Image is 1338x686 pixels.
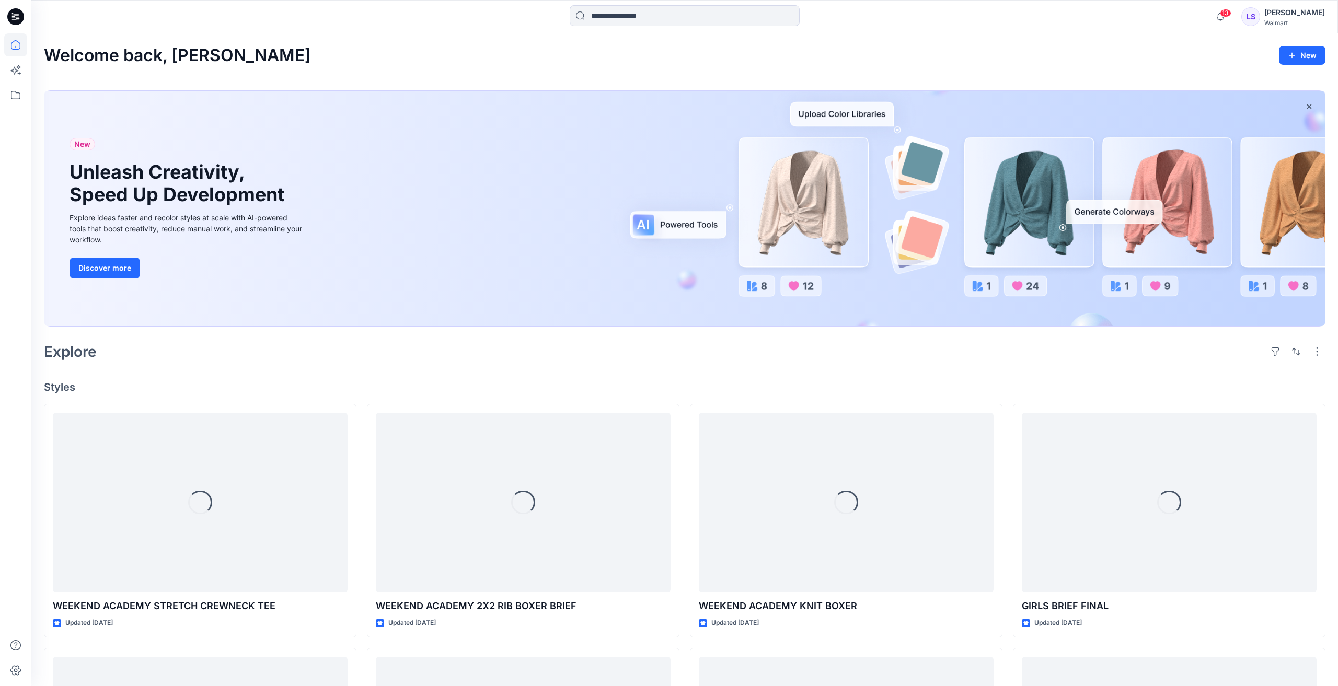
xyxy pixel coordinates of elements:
[1034,618,1082,629] p: Updated [DATE]
[1220,9,1231,17] span: 13
[1279,46,1325,65] button: New
[44,343,97,360] h2: Explore
[44,46,311,65] h2: Welcome back, [PERSON_NAME]
[65,618,113,629] p: Updated [DATE]
[70,258,140,278] button: Discover more
[699,599,994,613] p: WEEKEND ACADEMY KNIT BOXER
[1241,7,1260,26] div: LS
[74,138,90,150] span: New
[376,599,671,613] p: WEEKEND ACADEMY 2X2 RIB BOXER BRIEF
[1264,6,1325,19] div: [PERSON_NAME]
[70,258,305,278] a: Discover more
[70,161,289,206] h1: Unleash Creativity, Speed Up Development
[70,212,305,245] div: Explore ideas faster and recolor styles at scale with AI-powered tools that boost creativity, red...
[388,618,436,629] p: Updated [DATE]
[1022,599,1317,613] p: GIRLS BRIEF FINAL
[711,618,759,629] p: Updated [DATE]
[44,381,1325,393] h4: Styles
[1264,19,1325,27] div: Walmart
[53,599,348,613] p: WEEKEND ACADEMY STRETCH CREWNECK TEE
